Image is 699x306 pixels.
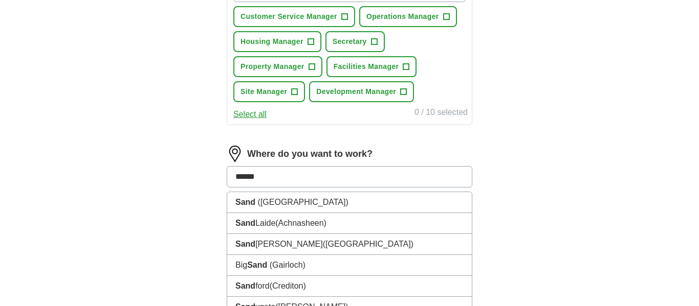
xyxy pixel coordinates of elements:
span: (Achnasheen) [275,219,326,227]
strong: Sand [235,240,255,248]
button: Secretary [325,31,385,52]
span: ([GEOGRAPHIC_DATA]) [258,198,348,206]
button: Operations Manager [359,6,457,27]
strong: Sand [235,281,255,290]
span: (Crediton) [270,281,306,290]
li: [PERSON_NAME] [227,234,472,255]
strong: Sand [235,219,255,227]
span: Operations Manager [366,11,439,22]
span: Property Manager [241,61,304,72]
button: Housing Manager [233,31,321,52]
li: ford [227,276,472,297]
span: Development Manager [316,86,396,97]
span: Housing Manager [241,36,303,47]
strong: Sand [247,261,267,269]
button: Facilities Manager [326,56,417,77]
span: Facilities Manager [334,61,399,72]
span: (Gairloch) [270,261,305,269]
button: Customer Service Manager [233,6,355,27]
li: Laide [227,213,472,234]
button: Site Manager [233,81,305,102]
label: Where do you want to work? [247,147,373,161]
li: Big [227,255,472,276]
strong: Sand [235,198,255,206]
span: Customer Service Manager [241,11,337,22]
button: Property Manager [233,56,322,77]
button: Select all [233,108,267,121]
div: 0 / 10 selected [414,106,468,121]
button: Development Manager [309,81,414,102]
span: ([GEOGRAPHIC_DATA]) [323,240,413,248]
img: location.png [227,146,243,162]
span: Site Manager [241,86,287,97]
span: Secretary [333,36,367,47]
